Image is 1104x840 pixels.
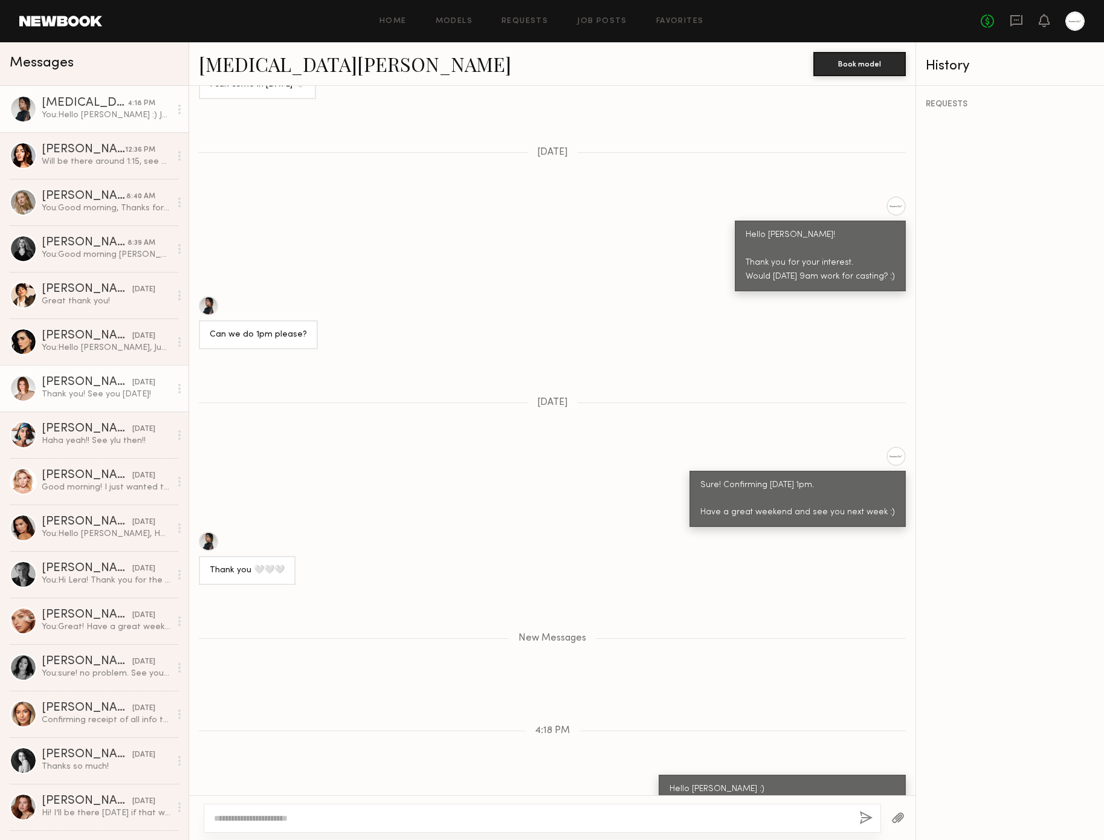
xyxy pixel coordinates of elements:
div: Thank you! See you [DATE]! [42,389,170,400]
div: REQUESTS [926,100,1095,109]
a: Favorites [656,18,704,25]
a: Job Posts [577,18,627,25]
div: [DATE] [132,517,155,528]
div: You: Hello [PERSON_NAME], Hope everything is ok with you! Do you want to reschedule your casting? [42,528,170,540]
div: Hello [PERSON_NAME]! Thank you for your interest. Would [DATE] 9am work for casting? :) [746,228,895,284]
div: [PERSON_NAME] [42,144,125,156]
div: You: Good morning [PERSON_NAME], Thanks for letting me know! We have some some spots [DATE] ([DAT... [42,249,170,260]
div: Sure! Confirming [DATE] 1pm. Have a great weekend and see you next week :) [700,479,895,520]
div: You: Good morning, Thanks for letting me know. Ok confirming [DATE] between 4-4:30pm. See you [DA... [42,202,170,214]
div: Good morning! I just wanted to give you a heads up that I got stuck on the freeway for about 25 m... [42,482,170,493]
div: [DATE] [132,377,155,389]
div: Confirming receipt of all info thank you and look forward to meeting you next week! [42,714,170,726]
button: Book model [813,52,906,76]
div: [PERSON_NAME] [42,656,132,668]
span: 4:18 PM [535,726,570,736]
div: [DATE] [132,703,155,714]
div: [DATE] [132,656,155,668]
div: [PERSON_NAME] [42,283,132,296]
div: You: Great! Have a great weekend and see you next week :) [42,621,170,633]
div: [PERSON_NAME] [42,563,132,575]
div: [PERSON_NAME] [42,470,132,482]
div: [DATE] [132,563,155,575]
div: 4:18 PM [128,98,155,109]
a: [MEDICAL_DATA][PERSON_NAME] [199,51,511,77]
div: [PERSON_NAME] [42,376,132,389]
div: [DATE] [132,284,155,296]
div: 8:40 AM [126,191,155,202]
div: [PERSON_NAME] [42,237,128,249]
div: You: Hello [PERSON_NAME] :) Just a quick reminder that you're schedule for a casting with us [DAT... [42,109,170,121]
div: Hi! I’ll be there [DATE] if that works still. Thank you! [42,807,170,819]
span: [DATE] [537,398,568,408]
div: [PERSON_NAME] [42,795,132,807]
div: Thank you 🤍🤍🤍 [210,564,285,578]
div: Will be there around 1:15, see you soon! [42,156,170,167]
div: [DATE] [132,331,155,342]
div: 8:39 AM [128,237,155,249]
div: Hello [PERSON_NAME] :) Just a quick reminder that you're schedule for a casting with us [DATE] at... [670,783,895,838]
div: Great thank you! [42,296,170,307]
div: You: sure! no problem. See you later :) [42,668,170,679]
div: [PERSON_NAME] [42,702,132,714]
div: [PERSON_NAME] [42,423,132,435]
div: [MEDICAL_DATA][PERSON_NAME] [42,97,128,109]
span: Messages [10,56,74,70]
a: Requests [502,18,548,25]
div: Can we do 1pm please? [210,328,307,342]
div: [PERSON_NAME] [42,609,132,621]
div: You: Hi Lera! Thank you for the response. Unfortunately, we’re only working [DATE] through [DATE]... [42,575,170,586]
div: [DATE] [132,796,155,807]
span: New Messages [518,633,586,644]
div: [DATE] [132,470,155,482]
div: 12:36 PM [125,144,155,156]
a: Models [436,18,473,25]
div: [PERSON_NAME] [42,330,132,342]
div: [PERSON_NAME] [42,749,132,761]
div: [PERSON_NAME] [42,190,126,202]
div: [PERSON_NAME] [42,516,132,528]
div: You: Hello [PERSON_NAME], Just checking in to see if you’re on your way to the casting or if you ... [42,342,170,354]
div: [DATE] [132,749,155,761]
span: [DATE] [537,147,568,158]
div: Thanks so much! [42,761,170,772]
div: Haha yeah!! See ylu then!! [42,435,170,447]
a: Book model [813,58,906,68]
div: History [926,59,1095,73]
a: Home [379,18,407,25]
div: [DATE] [132,610,155,621]
div: [DATE] [132,424,155,435]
